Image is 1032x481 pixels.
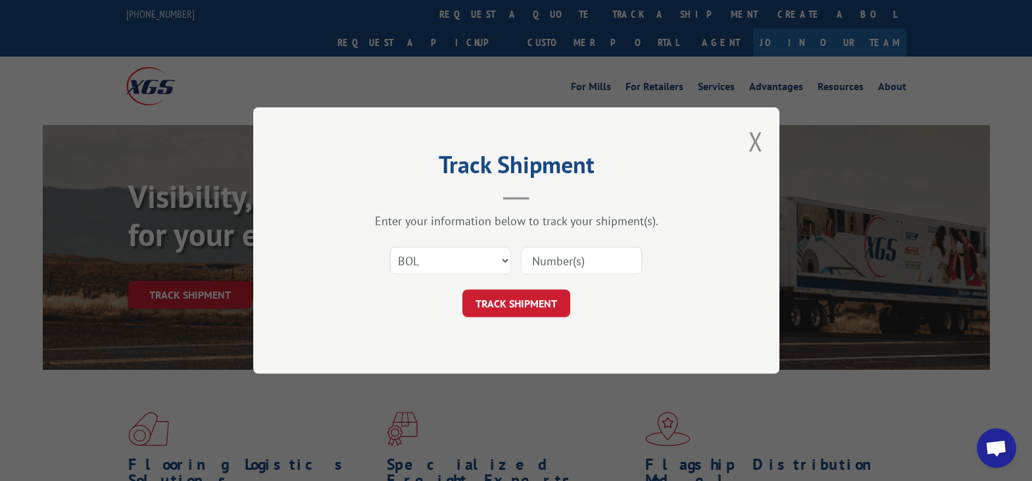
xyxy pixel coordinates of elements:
div: Enter your information below to track your shipment(s). [319,213,714,228]
input: Number(s) [521,247,642,274]
h2: Track Shipment [319,155,714,180]
button: Close modal [749,124,763,159]
button: TRACK SHIPMENT [462,290,570,317]
div: Open chat [977,428,1016,468]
